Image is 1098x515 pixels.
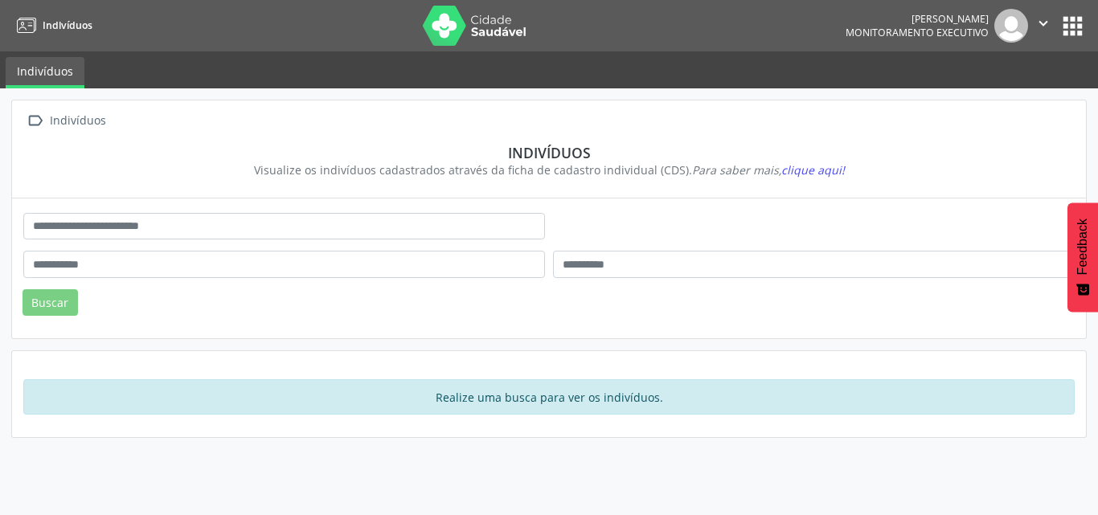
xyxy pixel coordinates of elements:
i:  [1034,14,1052,32]
img: img [994,9,1028,43]
span: clique aqui! [781,162,845,178]
button: Feedback - Mostrar pesquisa [1067,202,1098,312]
span: Monitoramento Executivo [846,26,989,39]
div: [PERSON_NAME] [846,12,989,26]
a:  Indivíduos [23,109,109,133]
button: apps [1059,12,1087,40]
a: Indivíduos [6,57,84,88]
span: Feedback [1075,219,1090,275]
div: Indivíduos [47,109,109,133]
div: Visualize os indivíduos cadastrados através da ficha de cadastro individual (CDS). [35,161,1063,178]
button: Buscar [23,289,78,317]
span: Indivíduos [43,18,92,32]
div: Realize uma busca para ver os indivíduos. [23,379,1075,415]
i: Para saber mais, [692,162,845,178]
div: Indivíduos [35,144,1063,161]
i:  [23,109,47,133]
button:  [1028,9,1059,43]
a: Indivíduos [11,12,92,39]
